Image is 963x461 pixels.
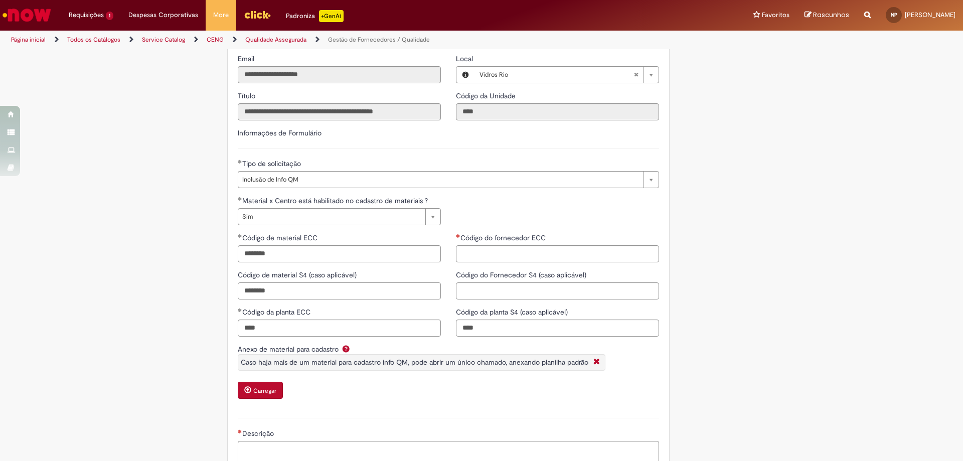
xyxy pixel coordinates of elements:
[242,209,420,225] span: Sim
[238,160,242,164] span: Obrigatório Preenchido
[238,245,441,262] input: Código de material ECC
[286,10,344,22] div: Padroniza
[142,36,185,44] a: Service Catalog
[456,282,659,299] input: Código do Fornecedor S4 (caso aplicável)
[69,10,104,20] span: Requisições
[242,196,430,205] span: Material x Centro está habilitado no cadastro de materiais ?
[241,358,588,367] span: Caso haja mais de um material para cadastro info QM, pode abrir um único chamado, anexando planil...
[456,67,474,83] button: Local, Visualizar este registro Vidros Rio
[238,345,341,354] span: Anexo de material para cadastro
[813,10,849,20] span: Rascunhos
[905,11,955,19] span: [PERSON_NAME]
[762,10,789,20] span: Favoritos
[238,270,359,279] span: Código de material S4 (caso aplicável)
[456,103,659,120] input: Código da Unidade
[340,345,352,353] span: Ajuda para Anexo de material para cadastro
[456,308,570,317] span: Código da planta S4 (caso aplicável)
[242,233,319,242] span: Código de material ECC
[128,10,198,20] span: Despesas Corporativas
[238,54,256,64] label: Somente leitura - Email
[238,320,441,337] input: Código da planta ECC
[238,282,441,299] input: Código de material S4 (caso aplicável)
[591,357,602,368] i: Fechar Aviso Por question_anexo_de_material_para_cadastro
[479,67,633,83] span: Vidros Rio
[805,11,849,20] a: Rascunhos
[242,308,312,317] span: Código da planta ECC
[238,234,242,238] span: Obrigatório Preenchido
[238,91,257,101] label: Somente leitura - Título
[238,197,242,201] span: Obrigatório Preenchido
[238,128,322,137] label: Informações de Formulário
[67,36,120,44] a: Todos os Catálogos
[238,382,283,399] button: Carregar anexo de Anexo de material para cadastro
[106,12,113,20] span: 1
[456,234,460,238] span: Necessários
[328,36,430,44] a: Gestão de Fornecedores / Qualidade
[460,233,548,242] span: Código do fornecedor ECC
[891,12,897,18] span: NP
[8,31,634,49] ul: Trilhas de página
[238,91,257,100] span: Somente leitura - Título
[456,270,588,279] span: Código do Fornecedor S4 (caso aplicável)
[456,91,518,100] span: Somente leitura - Código da Unidade
[242,429,276,438] span: Descrição
[456,91,518,101] label: Somente leitura - Código da Unidade
[253,387,276,395] small: Carregar
[245,36,306,44] a: Qualidade Assegurada
[238,429,242,433] span: Necessários
[1,5,53,25] img: ServiceNow
[456,245,659,262] input: Código do fornecedor ECC
[628,67,644,83] abbr: Limpar campo Local
[238,66,441,83] input: Email
[456,320,659,337] input: Código da planta S4 (caso aplicável)
[11,36,46,44] a: Página inicial
[242,159,303,168] span: Tipo de solicitação
[456,54,475,63] span: Local
[242,172,638,188] span: Inclusão de Info QM
[474,67,659,83] a: Vidros RioLimpar campo Local
[238,54,256,63] span: Somente leitura - Email
[207,36,224,44] a: CENG
[319,10,344,22] p: +GenAi
[238,103,441,120] input: Título
[238,308,242,312] span: Obrigatório Preenchido
[213,10,229,20] span: More
[244,7,271,22] img: click_logo_yellow_360x200.png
